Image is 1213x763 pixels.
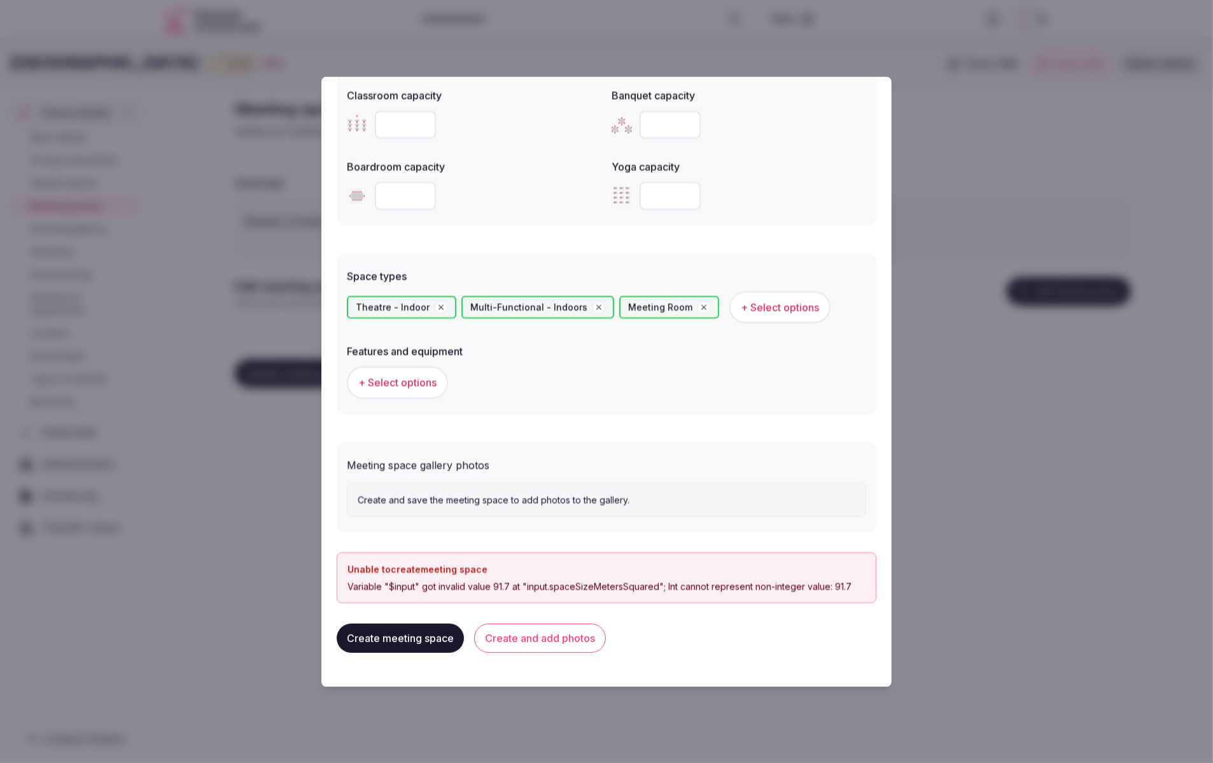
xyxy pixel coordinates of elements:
p: Create and save the meeting space to add photos to the gallery. [358,493,855,506]
label: Classroom capacity [347,90,601,101]
div: Multi-Functional - Indoors [461,296,614,319]
button: + Select options [729,291,831,323]
button: Create and add photos [474,624,606,653]
span: + Select options [741,300,819,314]
label: Boardroom capacity [347,162,601,172]
label: Features and equipment [347,346,866,356]
label: Space types [347,271,866,281]
h3: Unable to create meeting space [347,563,866,576]
div: Meeting space gallery photos [347,452,866,472]
button: + Select options [347,367,448,398]
div: Variable "$input" got invalid value 91.7 at "input.spaceSizeMetersSquared"; Int cannot represent ... [347,580,866,592]
label: Yoga capacity [612,162,866,172]
div: Theatre - Indoor [347,296,456,319]
span: + Select options [358,375,437,389]
button: Create meeting space [337,624,464,653]
label: Banquet capacity [612,90,866,101]
div: Meeting Room [619,296,719,319]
